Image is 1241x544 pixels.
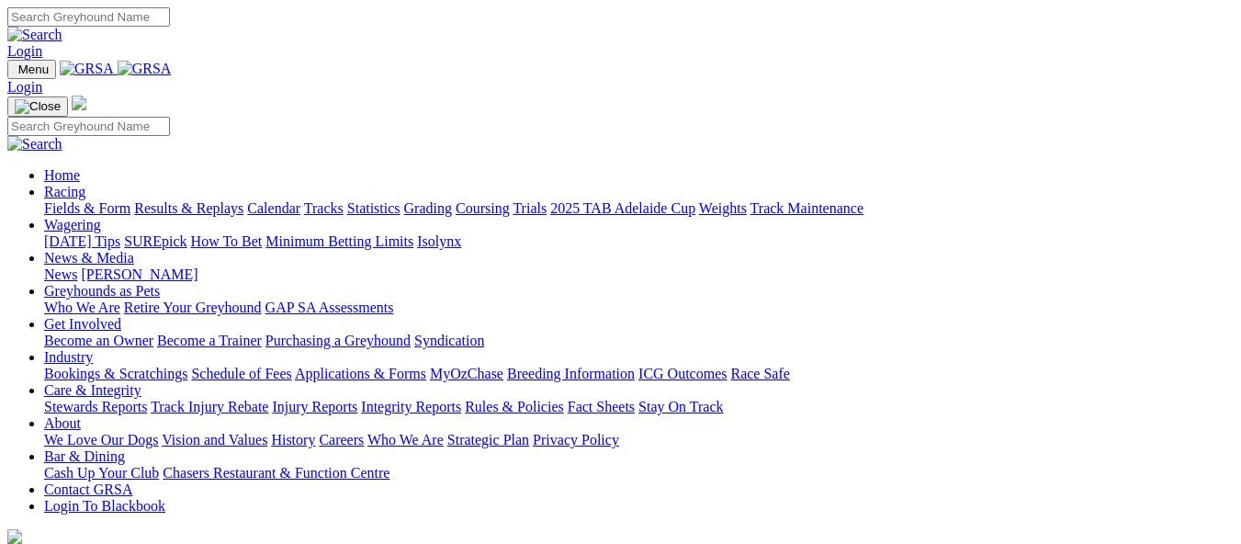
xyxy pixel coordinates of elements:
[81,266,197,282] a: [PERSON_NAME]
[157,333,262,348] a: Become a Trainer
[163,465,389,481] a: Chasers Restaurant & Function Centre
[638,366,727,381] a: ICG Outcomes
[295,366,426,381] a: Applications & Forms
[638,399,723,414] a: Stay On Track
[44,316,121,332] a: Get Involved
[44,233,120,249] a: [DATE] Tips
[533,432,619,448] a: Privacy Policy
[44,432,158,448] a: We Love Our Dogs
[124,233,186,249] a: SUREpick
[44,250,134,266] a: News & Media
[44,200,130,216] a: Fields & Form
[272,399,357,414] a: Injury Reports
[404,200,452,216] a: Grading
[44,465,1234,482] div: Bar & Dining
[7,136,62,153] img: Search
[319,432,364,448] a: Careers
[7,79,42,95] a: Login
[44,366,1234,382] div: Industry
[191,366,291,381] a: Schedule of Fees
[44,415,81,431] a: About
[15,99,61,114] img: Close
[304,200,344,216] a: Tracks
[271,432,315,448] a: History
[699,200,747,216] a: Weights
[72,96,86,110] img: logo-grsa-white.png
[44,167,80,183] a: Home
[265,233,413,249] a: Minimum Betting Limits
[247,200,300,216] a: Calendar
[456,200,510,216] a: Coursing
[44,465,159,481] a: Cash Up Your Club
[430,366,503,381] a: MyOzChase
[507,366,635,381] a: Breeding Information
[44,349,93,365] a: Industry
[44,382,141,398] a: Care & Integrity
[44,300,120,315] a: Who We Are
[118,61,172,77] img: GRSA
[7,96,68,117] button: Toggle navigation
[124,300,262,315] a: Retire Your Greyhound
[414,333,484,348] a: Syndication
[44,498,165,514] a: Login To Blackbook
[7,43,42,59] a: Login
[44,448,125,464] a: Bar & Dining
[44,300,1234,316] div: Greyhounds as Pets
[730,366,789,381] a: Race Safe
[7,117,170,136] input: Search
[7,60,56,79] button: Toggle navigation
[44,399,1234,415] div: Care & Integrity
[550,200,695,216] a: 2025 TAB Adelaide Cup
[44,217,101,232] a: Wagering
[568,399,635,414] a: Fact Sheets
[44,184,85,199] a: Racing
[44,266,77,282] a: News
[7,27,62,43] img: Search
[44,399,147,414] a: Stewards Reports
[44,432,1234,448] div: About
[44,333,1234,349] div: Get Involved
[265,300,394,315] a: GAP SA Assessments
[265,333,411,348] a: Purchasing a Greyhound
[191,233,263,249] a: How To Bet
[417,233,461,249] a: Isolynx
[44,200,1234,217] div: Racing
[750,200,863,216] a: Track Maintenance
[7,529,22,544] img: logo-grsa-white.png
[44,366,187,381] a: Bookings & Scratchings
[60,61,114,77] img: GRSA
[513,200,547,216] a: Trials
[447,432,529,448] a: Strategic Plan
[7,7,170,27] input: Search
[18,62,49,76] span: Menu
[44,283,160,299] a: Greyhounds as Pets
[44,482,132,497] a: Contact GRSA
[44,333,153,348] a: Become an Owner
[151,399,268,414] a: Track Injury Rebate
[162,432,267,448] a: Vision and Values
[134,200,243,216] a: Results & Replays
[367,432,444,448] a: Who We Are
[44,266,1234,283] div: News & Media
[361,399,461,414] a: Integrity Reports
[44,233,1234,250] div: Wagering
[465,399,564,414] a: Rules & Policies
[347,200,401,216] a: Statistics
